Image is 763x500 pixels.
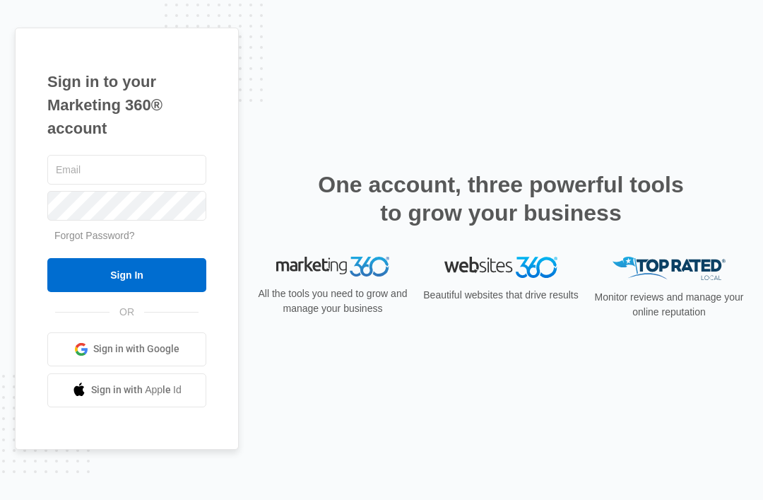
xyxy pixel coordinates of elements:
[47,70,206,140] h1: Sign in to your Marketing 360® account
[47,373,206,407] a: Sign in with Apple Id
[93,342,179,356] span: Sign in with Google
[47,332,206,366] a: Sign in with Google
[110,305,144,320] span: OR
[444,257,557,277] img: Websites 360
[314,170,688,227] h2: One account, three powerful tools to grow your business
[47,258,206,292] input: Sign In
[276,257,389,277] img: Marketing 360
[91,383,182,397] span: Sign in with Apple Id
[422,288,580,303] p: Beautiful websites that drive results
[254,286,412,316] p: All the tools you need to grow and manage your business
[590,290,748,320] p: Monitor reviews and manage your online reputation
[54,230,135,241] a: Forgot Password?
[613,257,726,280] img: Top Rated Local
[47,155,206,185] input: Email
